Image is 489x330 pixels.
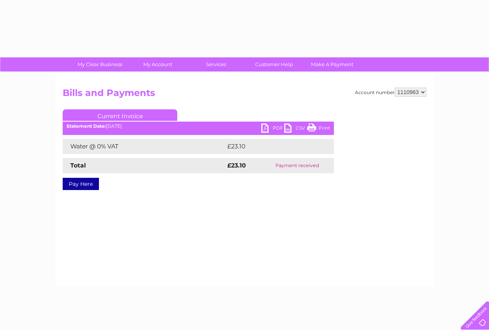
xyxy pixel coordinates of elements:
td: £23.10 [225,139,318,154]
a: CSV [284,124,307,135]
td: Water @ 0% VAT [63,139,225,154]
b: Statement Date: [66,123,106,129]
a: Services [185,57,248,72]
a: Customer Help [243,57,306,72]
div: [DATE] [63,124,334,129]
a: Pay Here [63,178,99,190]
a: Print [307,124,330,135]
a: Make A Payment [301,57,364,72]
td: Payment received [261,158,334,173]
a: My Clear Business [68,57,131,72]
a: Current Invoice [63,109,177,121]
a: PDF [261,124,284,135]
strong: Total [70,162,86,169]
div: Account number [355,88,426,97]
strong: £23.10 [227,162,246,169]
h2: Bills and Payments [63,88,426,102]
a: My Account [126,57,189,72]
